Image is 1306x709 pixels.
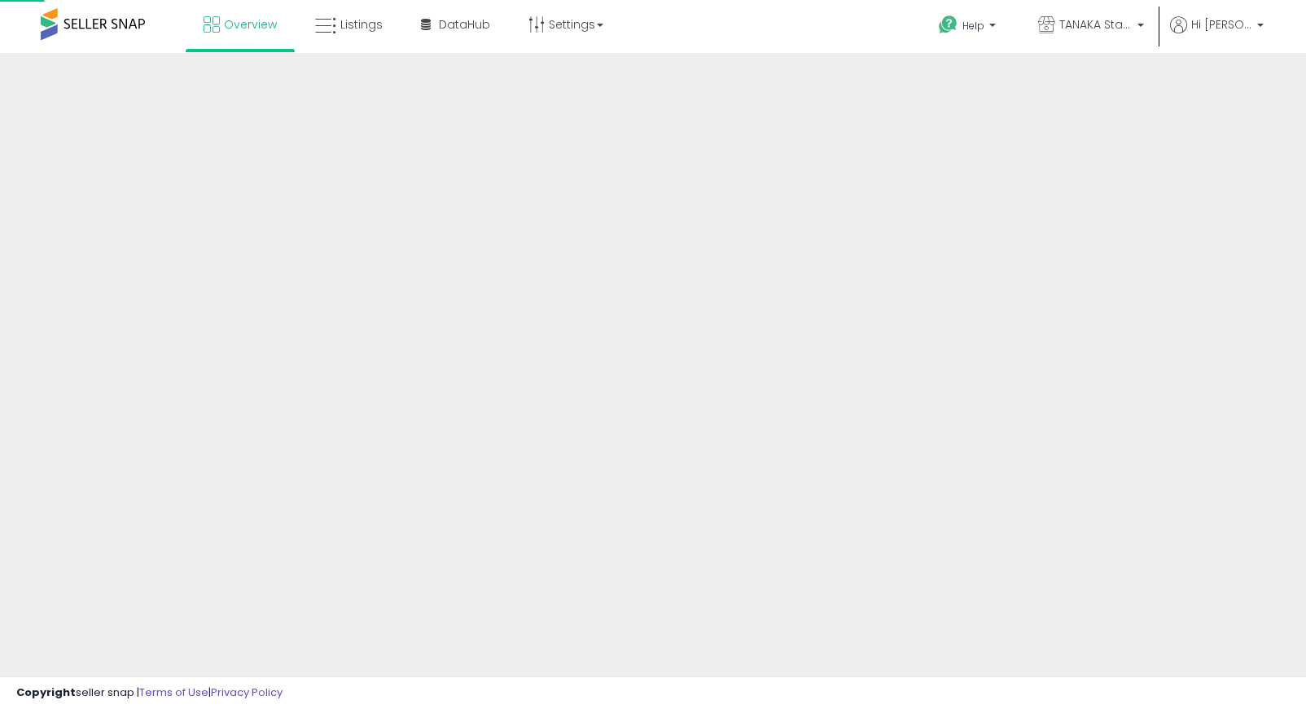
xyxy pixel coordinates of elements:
span: Listings [340,16,383,33]
a: Privacy Policy [211,685,283,700]
span: Hi [PERSON_NAME] [1191,16,1252,33]
i: Get Help [938,15,958,35]
span: DataHub [439,16,490,33]
a: Help [926,2,1012,53]
span: Overview [224,16,277,33]
a: Terms of Use [139,685,208,700]
span: Help [962,19,984,33]
div: seller snap | | [16,685,283,701]
span: TANAKA Stationery & Tools: Top of [GEOGRAPHIC_DATA] (5Ts) [1059,16,1133,33]
strong: Copyright [16,685,76,700]
a: Hi [PERSON_NAME] [1170,16,1264,53]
